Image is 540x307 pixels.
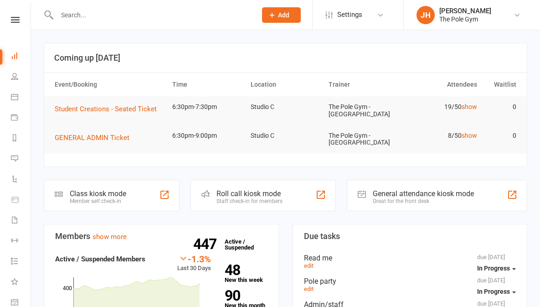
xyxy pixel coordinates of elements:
div: The Pole Gym [439,15,491,23]
div: Pole party [304,277,516,286]
h3: Members [55,232,267,241]
div: Class kiosk mode [70,189,126,198]
a: Reports [11,129,31,149]
span: Student Creations - Seated Ticket [55,105,157,113]
td: The Pole Gym - [GEOGRAPHIC_DATA] [324,96,403,125]
a: Product Sales [11,190,31,211]
span: GENERAL ADMIN Ticket [55,134,129,142]
th: Trainer [324,73,403,96]
span: Settings [337,5,362,25]
a: 48New this week [225,263,267,283]
a: Dashboard [11,47,31,67]
a: 447Active / Suspended [220,232,260,257]
strong: 447 [193,237,220,251]
a: show [462,132,477,139]
a: What's New [11,272,31,293]
td: 0 [481,125,520,146]
h3: Due tasks [304,232,516,241]
div: JH [417,6,435,24]
td: Studio C [247,125,325,146]
div: Roll call kiosk mode [216,189,283,198]
button: In Progress [477,284,516,300]
a: show [462,103,477,110]
a: Calendar [11,88,31,108]
div: Member self check-in [70,198,126,204]
td: 0 [481,96,520,118]
th: Time [168,73,247,96]
a: edit [304,286,314,292]
button: GENERAL ADMIN Ticket [55,132,136,143]
th: Event/Booking [51,73,168,96]
div: Staff check-in for members [216,198,283,204]
strong: 48 [225,263,264,277]
td: 6:30pm-7:30pm [168,96,247,118]
span: In Progress [477,288,510,295]
span: Add [278,11,289,19]
td: 6:30pm-9:00pm [168,125,247,146]
strong: 90 [225,289,264,302]
div: General attendance kiosk mode [373,189,474,198]
button: In Progress [477,260,516,277]
strong: Active / Suspended Members [55,255,145,263]
td: 19/50 [403,96,481,118]
div: -1.3% [177,254,211,264]
td: Studio C [247,96,325,118]
button: Add [262,7,301,23]
div: Last 30 Days [177,254,211,273]
td: 8/50 [403,125,481,146]
th: Location [247,73,325,96]
a: Payments [11,108,31,129]
div: [PERSON_NAME] [439,7,491,15]
td: The Pole Gym - [GEOGRAPHIC_DATA] [324,125,403,154]
a: show more [93,233,127,241]
th: Attendees [403,73,481,96]
input: Search... [54,9,250,21]
a: edit [304,262,314,269]
a: People [11,67,31,88]
h3: Coming up [DATE] [54,53,517,62]
th: Waitlist [481,73,520,96]
button: Student Creations - Seated Ticket [55,104,163,114]
span: In Progress [477,265,510,272]
div: Great for the front desk [373,198,474,204]
div: Read me [304,254,516,262]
